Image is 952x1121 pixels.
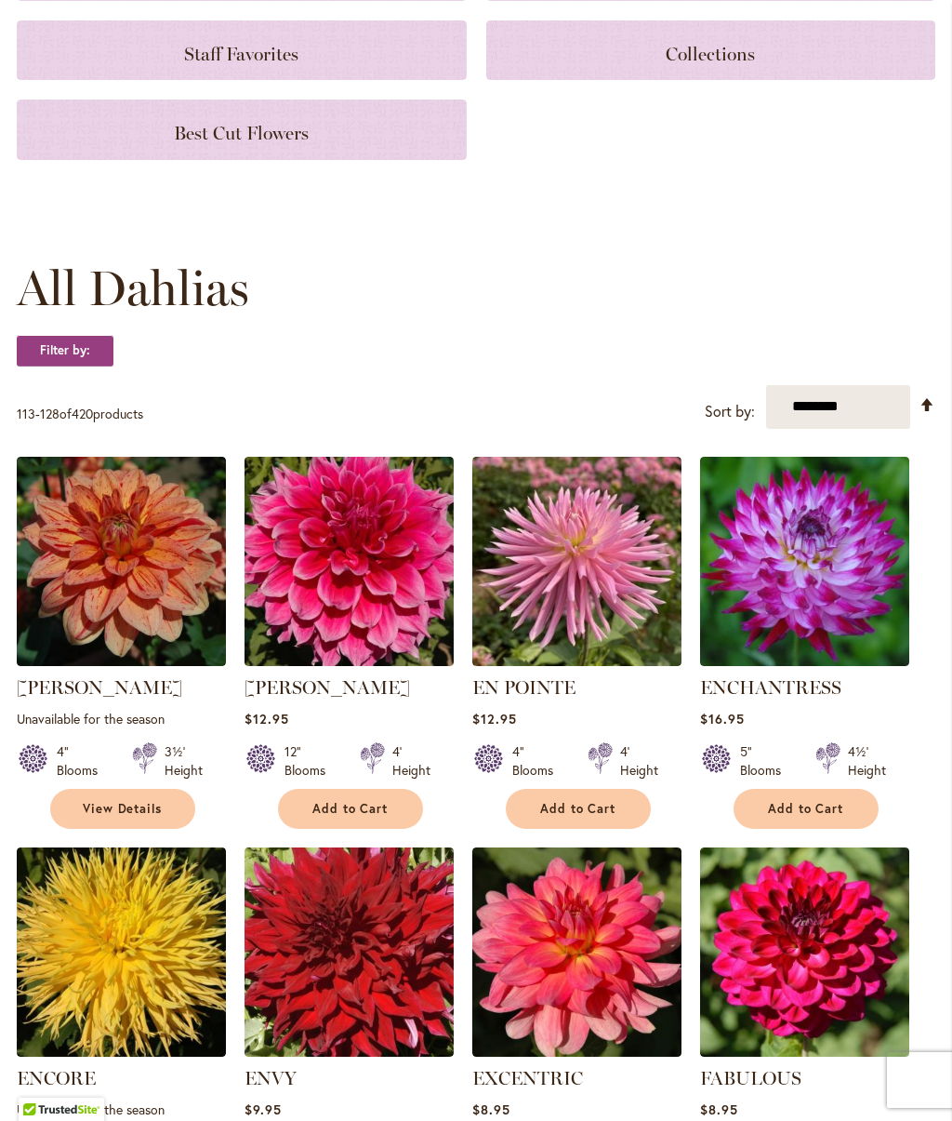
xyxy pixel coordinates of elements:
a: ENCHANTRESS [700,676,841,699]
span: 128 [40,405,59,422]
div: 4' Height [620,742,658,780]
span: $12.95 [472,710,517,727]
span: Collections [666,43,755,65]
button: Add to Cart [506,789,651,829]
div: 5" Blooms [740,742,793,780]
span: View Details [83,801,163,817]
span: $8.95 [700,1101,738,1118]
a: EXCENTRIC [472,1043,681,1061]
img: EN POINTE [472,457,681,666]
div: 4½' Height [848,742,886,780]
img: Enchantress [700,457,909,666]
a: Elijah Mason [17,652,226,670]
span: All Dahlias [17,260,249,316]
span: Staff Favorites [184,43,298,65]
a: EXCENTRIC [472,1067,583,1089]
a: EN POINTE [472,676,575,699]
span: 113 [17,405,35,422]
strong: Filter by: [17,335,113,367]
iframe: Launch Accessibility Center [14,1055,66,1107]
button: Add to Cart [734,789,879,829]
div: 4" Blooms [512,742,565,780]
a: Best Cut Flowers [17,100,467,159]
span: $12.95 [245,710,289,727]
a: ENCORE [17,1043,226,1061]
a: Enchantress [700,652,909,670]
img: Elijah Mason [17,457,226,666]
label: Sort by: [705,394,755,429]
a: Collections [486,20,936,80]
span: 420 [72,405,93,422]
span: $9.95 [245,1101,282,1118]
span: Add to Cart [540,801,616,817]
div: 3½' Height [165,742,203,780]
a: FABULOUS [700,1067,801,1089]
img: ENCORE [17,847,226,1057]
a: FABULOUS [700,1043,909,1061]
p: Unavailable for the season [17,1101,226,1118]
span: Add to Cart [312,801,389,817]
a: Envy [245,1043,454,1061]
a: EN POINTE [472,652,681,670]
a: ENVY [245,1067,297,1089]
a: View Details [50,789,195,829]
span: Best Cut Flowers [174,122,309,144]
button: Add to Cart [278,789,423,829]
a: [PERSON_NAME] [17,676,182,699]
span: $16.95 [700,710,745,727]
div: 4" Blooms [57,742,110,780]
span: Add to Cart [768,801,844,817]
p: - of products [17,399,143,429]
a: Staff Favorites [17,20,467,80]
img: FABULOUS [700,847,909,1057]
a: [PERSON_NAME] [245,676,410,699]
img: EMORY PAUL [245,457,454,666]
a: EMORY PAUL [245,652,454,670]
div: 4' Height [392,742,430,780]
img: Envy [245,847,454,1057]
img: EXCENTRIC [472,847,681,1057]
span: $8.95 [472,1101,510,1118]
div: 12" Blooms [284,742,337,780]
p: Unavailable for the season [17,710,226,727]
